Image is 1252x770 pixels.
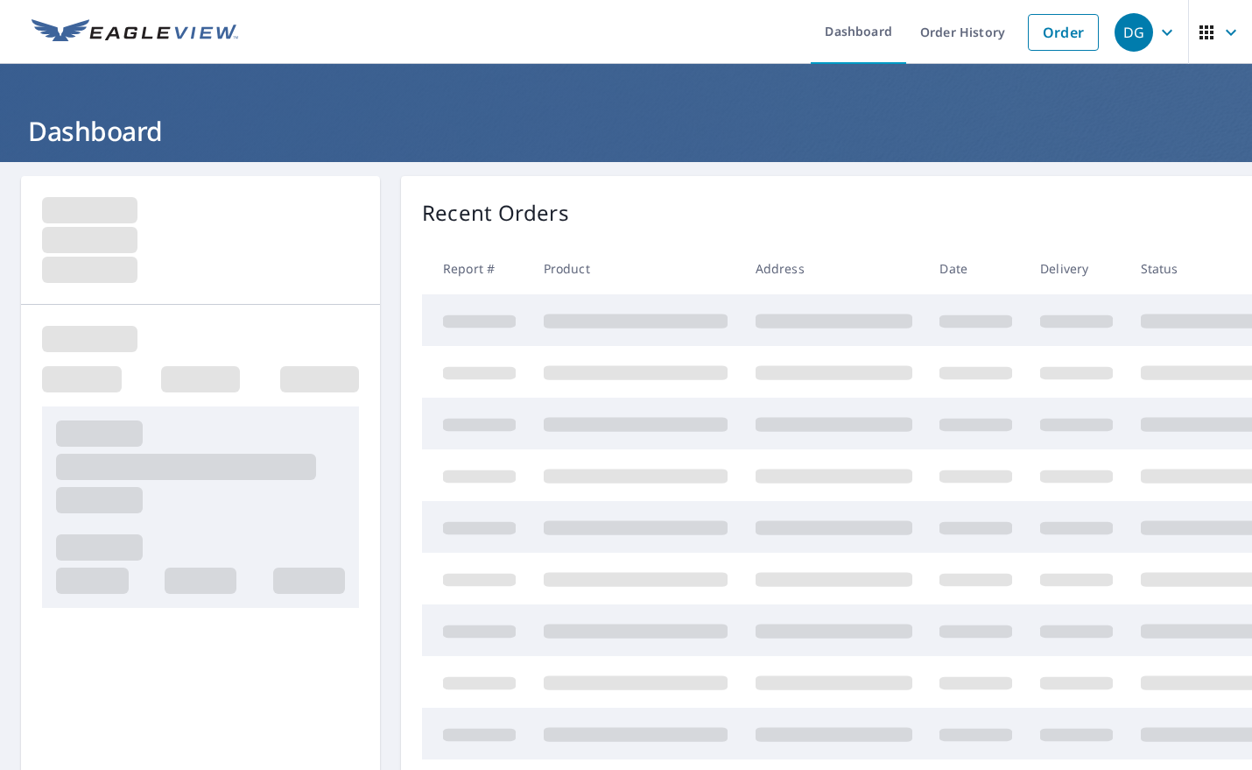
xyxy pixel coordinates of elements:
th: Address [742,243,926,294]
th: Product [530,243,742,294]
p: Recent Orders [422,197,569,229]
th: Delivery [1026,243,1127,294]
th: Report # [422,243,530,294]
a: Order [1028,14,1099,51]
div: DG [1115,13,1153,52]
th: Date [925,243,1026,294]
img: EV Logo [32,19,238,46]
h1: Dashboard [21,113,1231,149]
